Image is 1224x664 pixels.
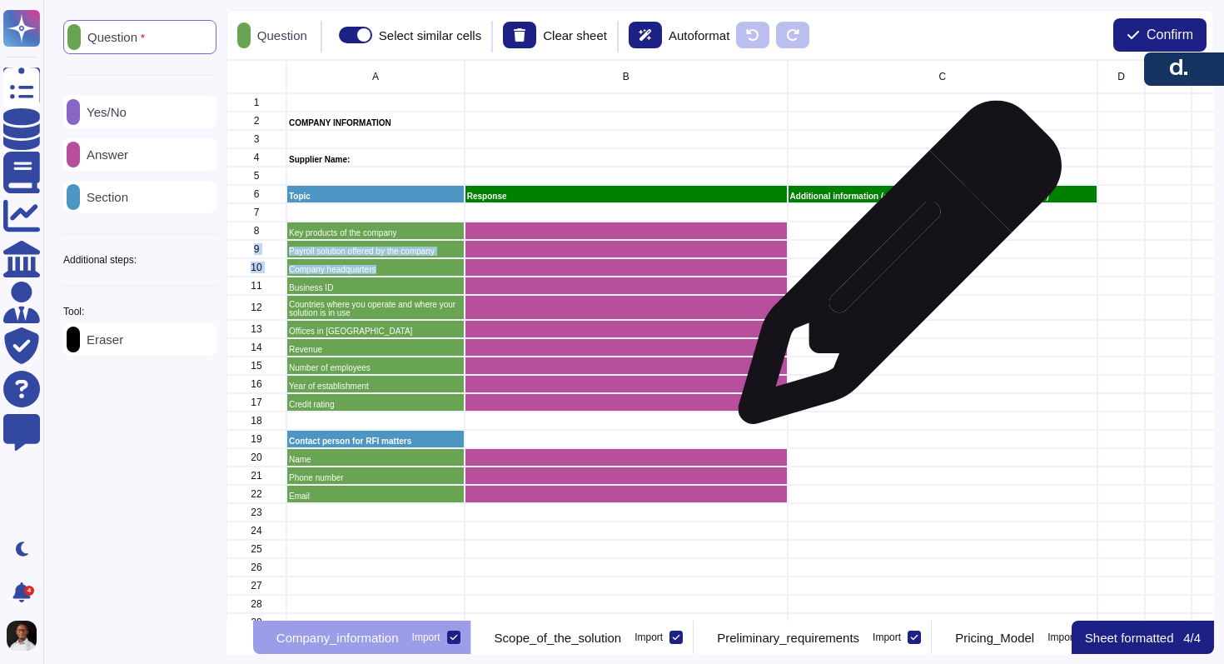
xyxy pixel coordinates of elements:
p: Pricing_Model [955,632,1034,644]
button: user [3,617,48,654]
p: Name [289,456,462,464]
p: Eraser [80,333,123,346]
div: 13 [226,320,286,338]
p: Scope_of_the_solution [495,632,622,644]
span: D [1117,72,1125,82]
div: 1 [226,93,286,112]
div: 26 [226,558,286,577]
div: 8 [226,222,286,240]
div: 16 [226,375,286,393]
p: Contact person for RFI matters [289,437,462,446]
div: 23 [226,503,286,522]
span: Confirm [1147,28,1193,42]
p: Question [81,31,145,44]
div: 2 [226,112,286,130]
div: 10 [226,258,286,277]
p: Tool: [63,307,84,317]
div: 22 [226,485,286,503]
p: Additional information (e.g., reference to supplementary material) [789,192,1095,201]
p: Section [80,191,128,203]
p: Preliminary_requirements [717,632,859,644]
div: 18 [226,412,286,430]
p: Additional steps: [63,255,137,265]
div: grid [226,60,1214,621]
p: Company headquarters [289,266,462,274]
p: Email [289,492,462,501]
p: Payroll solution offered by the company [289,247,462,256]
div: 27 [226,577,286,595]
span: A [372,72,379,82]
p: Yes/No [80,106,127,118]
p: Business ID [289,284,462,292]
div: 15 [226,357,286,375]
div: 4 [226,148,286,167]
div: Import [1047,632,1076,642]
span: C [938,72,946,82]
div: 6 [226,185,286,203]
p: Sheet formatted [1085,632,1174,644]
div: 9 [226,240,286,258]
div: 12 [226,295,286,320]
div: 3 [226,130,286,148]
div: 5 [226,167,286,185]
p: Autoformat [669,29,729,42]
div: Import [634,632,663,642]
p: Credit rating [289,401,462,409]
div: 17 [226,393,286,412]
img: user [7,621,37,651]
div: 14 [226,338,286,357]
div: 19 [226,430,286,448]
p: Clear sheet [543,29,607,42]
div: 28 [226,595,286,613]
p: Key products of the company [289,229,462,237]
div: 25 [226,540,286,558]
div: 29 [226,613,286,632]
p: Revenue [289,346,462,354]
div: 7 [226,203,286,222]
div: 4 [24,586,34,596]
p: Response [467,192,785,201]
button: Confirm [1113,18,1207,52]
p: Question [251,29,307,42]
div: 11 [226,277,286,295]
p: Company_information [276,632,399,644]
p: Countries where you operate and where your solution is in use [289,301,462,317]
div: Select similar cells [379,29,481,42]
div: Import [412,632,440,642]
p: 4 / 4 [1183,632,1201,644]
p: Supplier Name: [289,156,462,164]
div: 20 [226,448,286,467]
p: Year of establishment [289,382,462,391]
div: 21 [226,467,286,485]
p: COMPANY INFORMATION [289,119,462,127]
p: Topic [289,192,462,201]
span: B [622,72,629,82]
p: Number of employees [289,364,462,372]
div: 24 [226,522,286,540]
p: Phone number [289,474,462,482]
div: Import [873,632,901,642]
p: Answer [80,148,128,161]
p: Offices in [GEOGRAPHIC_DATA] [289,327,462,336]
